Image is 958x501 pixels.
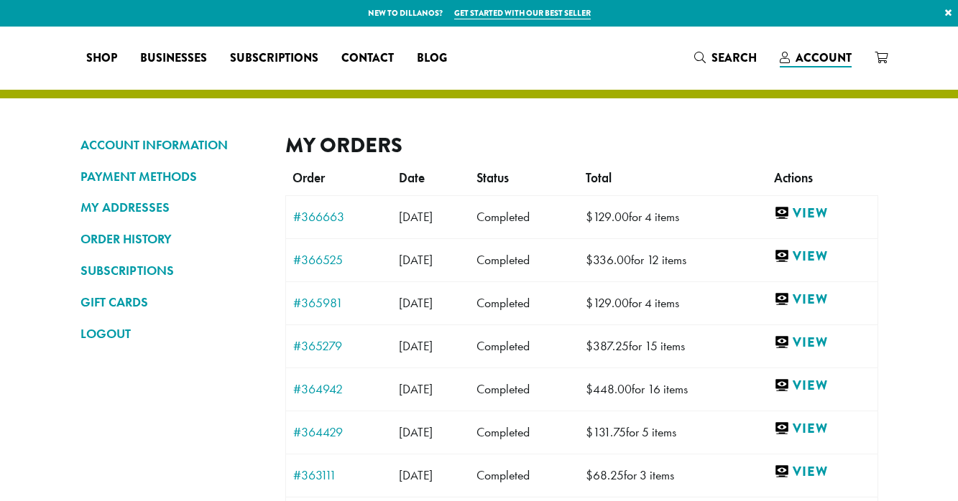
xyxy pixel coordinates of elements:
td: Completed [469,324,579,367]
span: Subscriptions [230,50,318,67]
td: for 12 items [579,238,767,281]
span: Total [586,170,612,186]
a: LOGOUT [80,322,264,346]
h2: My Orders [285,133,878,158]
span: 336.00 [586,252,631,268]
td: for 3 items [579,454,767,497]
a: GIFT CARDS [80,290,264,314]
span: 131.75 [586,424,626,440]
td: Completed [469,281,579,324]
span: [DATE] [399,338,433,354]
span: $ [586,424,593,440]
span: 129.00 [586,295,629,311]
a: ORDER HISTORY [80,227,264,251]
td: Completed [469,411,579,454]
td: for 16 items [579,367,767,411]
span: Contact [341,50,394,67]
span: Status [476,170,509,186]
td: Completed [469,367,579,411]
a: View [774,248,870,266]
a: View [774,291,870,309]
span: $ [586,209,593,225]
span: Businesses [140,50,207,67]
a: View [774,463,870,481]
td: for 5 items [579,411,767,454]
a: #366663 [293,210,384,223]
td: for 15 items [579,324,767,367]
span: Shop [86,50,117,67]
a: #365981 [293,296,384,309]
span: Order [293,170,325,186]
span: $ [586,338,593,354]
a: PAYMENT METHODS [80,164,264,189]
a: Get started with our best seller [454,7,591,19]
span: [DATE] [399,424,433,440]
span: $ [586,252,593,268]
span: Blog [417,50,447,67]
span: 129.00 [586,209,629,225]
span: Account [796,50,852,66]
td: for 4 items [579,195,767,238]
a: View [774,334,870,352]
span: $ [586,467,593,483]
a: SUBSCRIPTIONS [80,258,264,283]
span: [DATE] [399,295,433,311]
a: Shop [75,47,129,70]
span: 68.25 [586,467,624,483]
a: ACCOUNT INFORMATION [80,133,264,157]
span: Actions [774,170,813,186]
span: [DATE] [399,209,433,225]
a: MY ADDRESSES [80,195,264,220]
span: $ [586,295,593,311]
span: 387.25 [586,338,629,354]
a: #364942 [293,383,384,395]
td: Completed [469,238,579,281]
a: #363111 [293,469,384,482]
span: 448.00 [586,381,632,397]
a: View [774,205,870,223]
a: Search [683,46,768,70]
td: for 4 items [579,281,767,324]
span: [DATE] [399,467,433,483]
a: View [774,377,870,395]
td: Completed [469,195,579,238]
span: $ [586,381,593,397]
span: Search [711,50,757,66]
a: View [774,420,870,438]
a: #364429 [293,426,384,439]
a: #365279 [293,340,384,352]
span: Date [399,170,425,186]
span: [DATE] [399,252,433,268]
a: #366525 [293,253,384,266]
span: [DATE] [399,381,433,397]
td: Completed [469,454,579,497]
